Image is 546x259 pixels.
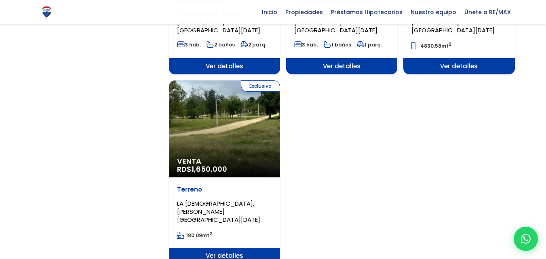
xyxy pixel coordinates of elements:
span: Ver detalles [286,58,397,74]
span: Préstamos Hipotecarios [327,6,407,18]
span: Exclusiva [241,80,280,92]
span: Únete a RE/MAX [460,6,515,18]
span: 2 baños [207,41,235,48]
span: 4830.58 [420,42,441,49]
span: 1,650,000 [192,164,227,174]
span: Venta [177,157,272,165]
span: Propiedades [281,6,327,18]
sup: 2 [449,41,451,47]
span: 1 parq. [357,41,382,48]
p: Terreno [177,185,272,194]
span: Ver detalles [169,58,280,74]
span: 180.09 [186,232,202,239]
span: 1 baños [324,41,351,48]
span: 3 hab. [294,41,318,48]
span: Inicio [258,6,281,18]
span: Nuestro equipo [407,6,460,18]
span: mt [177,232,212,239]
span: LA [DEMOGRAPHIC_DATA], [PERSON_NAME][GEOGRAPHIC_DATA][DATE] [177,199,260,224]
span: 2 parq. [240,41,266,48]
span: mt [411,42,451,49]
img: Logo de REMAX [40,5,54,19]
span: Ver detalles [403,58,514,74]
span: 3 hab. [177,41,201,48]
sup: 2 [209,231,212,237]
span: RD$ [177,164,227,174]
